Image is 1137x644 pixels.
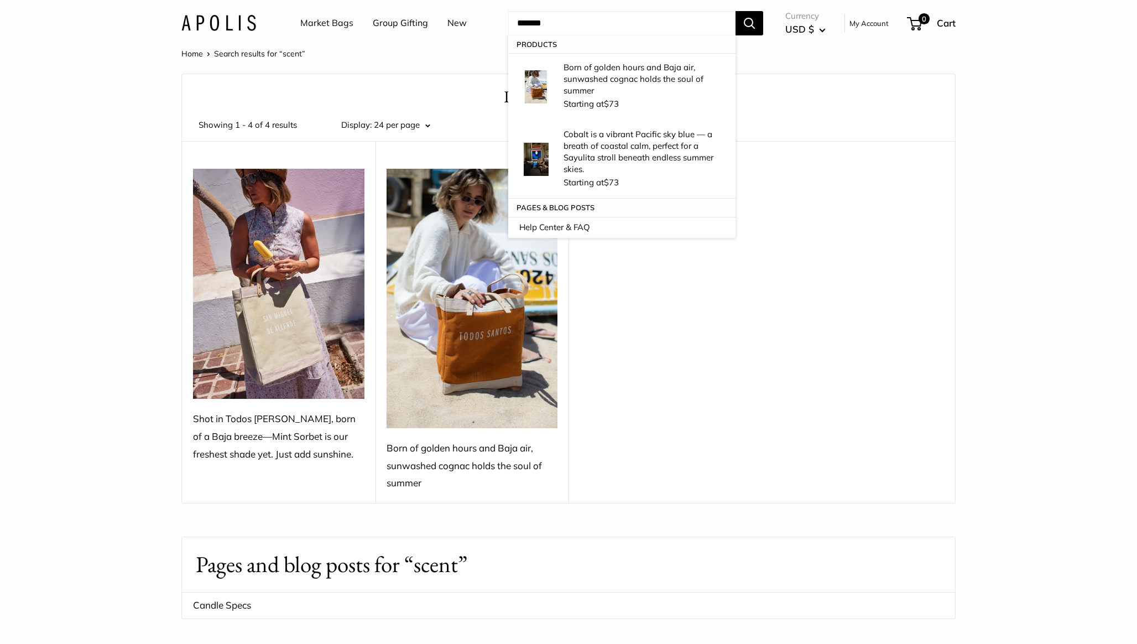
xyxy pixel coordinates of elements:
span: Currency [785,8,826,24]
span: Showing 1 - 4 of 4 results [199,117,297,133]
input: Search... [508,11,736,35]
img: Cobalt is a vibrant Pacific sky blue — a breath of coastal calm, perfect for a Sayulita stroll be... [519,143,552,176]
span: USD $ [785,23,814,35]
span: Search results for “scent” [214,49,305,59]
img: Apolis [181,15,256,31]
span: Starting at [564,177,619,188]
a: Cobalt is a vibrant Pacific sky blue — a breath of coastal calm, perfect for a Sayulita stroll be... [508,120,736,199]
a: Born of golden hours and Baja air, sunwashed cognac holds the soul of summer Born of golden hours... [508,53,736,120]
button: USD $ [785,20,826,38]
p: Cobalt is a vibrant Pacific sky blue — a breath of coastal calm, perfect for a Sayulita stroll be... [564,128,724,175]
img: Shot in Todos Santos, born of a Baja breeze—Mint Sorbet is our freshest shade yet. Just add sunsh... [193,169,364,399]
label: Display: [341,117,372,133]
div: Born of golden hours and Baja air, sunwashed cognac holds the soul of summer [387,439,558,492]
span: 24 per page [374,120,420,130]
a: Candle Specs [182,592,955,619]
div: Shot in Todos [PERSON_NAME], born of a Baja breeze—Mint Sorbet is our freshest shade yet. Just ad... [193,410,364,463]
nav: Breadcrumb [181,46,305,61]
h1: Products for “scent” [199,85,938,109]
a: 0 Cart [908,14,956,32]
h1: Pages and blog posts for “scent” [196,548,941,581]
a: Group Gifting [373,15,428,32]
p: Products [508,35,736,53]
span: Cart [937,17,956,29]
a: Help Center & FAQ [508,217,736,238]
p: Pages & Blog posts [508,199,736,216]
a: Home [181,49,203,59]
span: $73 [604,98,619,109]
button: Search [736,11,763,35]
img: Born of golden hours and Baja air, sunwashed cognac holds the soul of summer [519,70,552,103]
a: My Account [849,17,889,30]
a: Market Bags [300,15,353,32]
span: Starting at [564,98,619,109]
span: $73 [604,177,619,188]
img: Born of golden hours and Baja air, sunwashed cognac holds the soul of summer [387,169,558,428]
p: Born of golden hours and Baja air, sunwashed cognac holds the soul of summer [564,61,724,96]
a: New [447,15,467,32]
button: 24 per page [374,117,430,133]
span: 0 [919,13,930,24]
